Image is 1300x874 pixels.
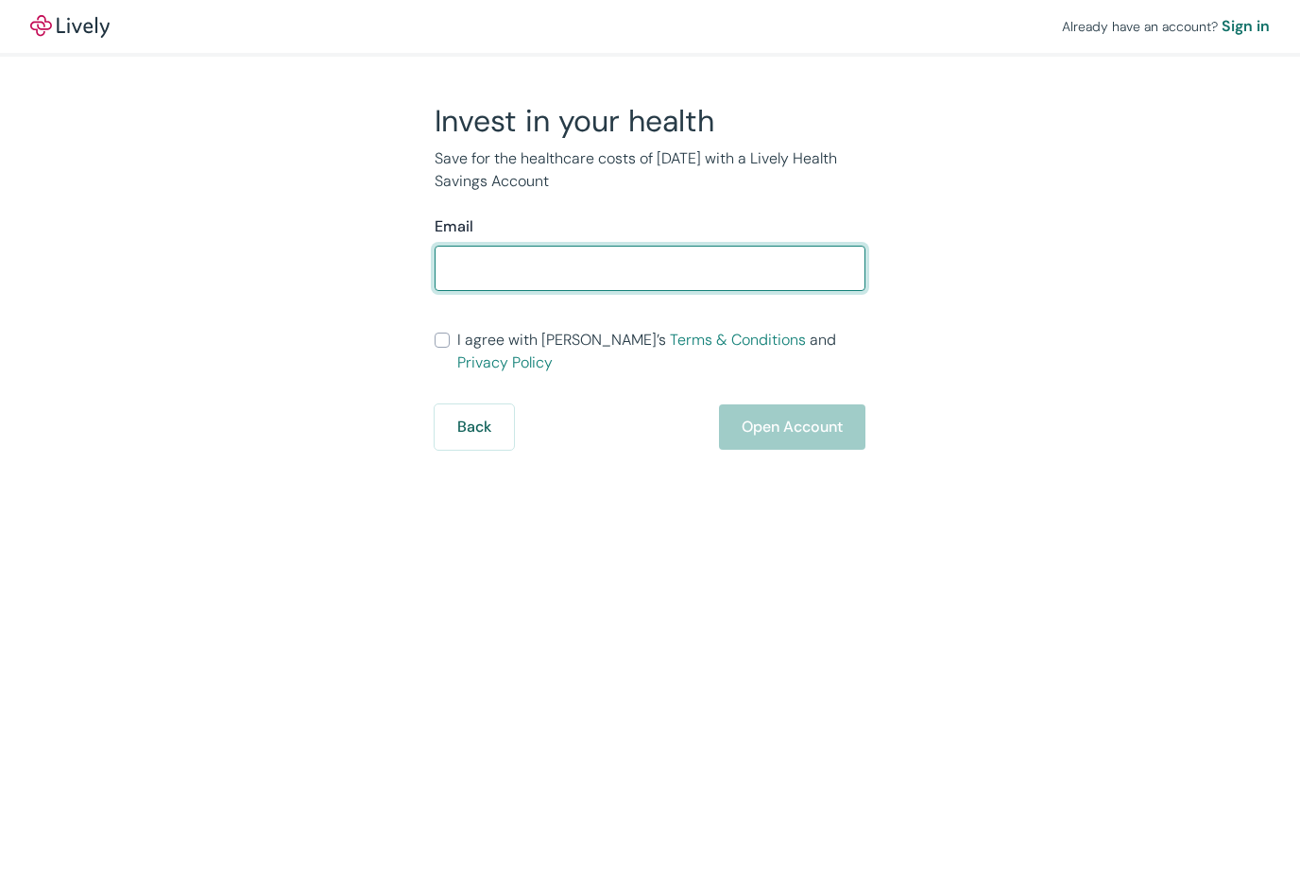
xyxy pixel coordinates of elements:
div: Already have an account? [1062,15,1270,38]
img: Lively [30,15,110,38]
label: Email [435,215,473,238]
a: LivelyLively [30,15,110,38]
a: Privacy Policy [457,352,553,372]
span: I agree with [PERSON_NAME]’s and [457,329,865,374]
a: Sign in [1222,15,1270,38]
h2: Invest in your health [435,102,865,140]
p: Save for the healthcare costs of [DATE] with a Lively Health Savings Account [435,147,865,193]
button: Back [435,404,514,450]
a: Terms & Conditions [670,330,806,350]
